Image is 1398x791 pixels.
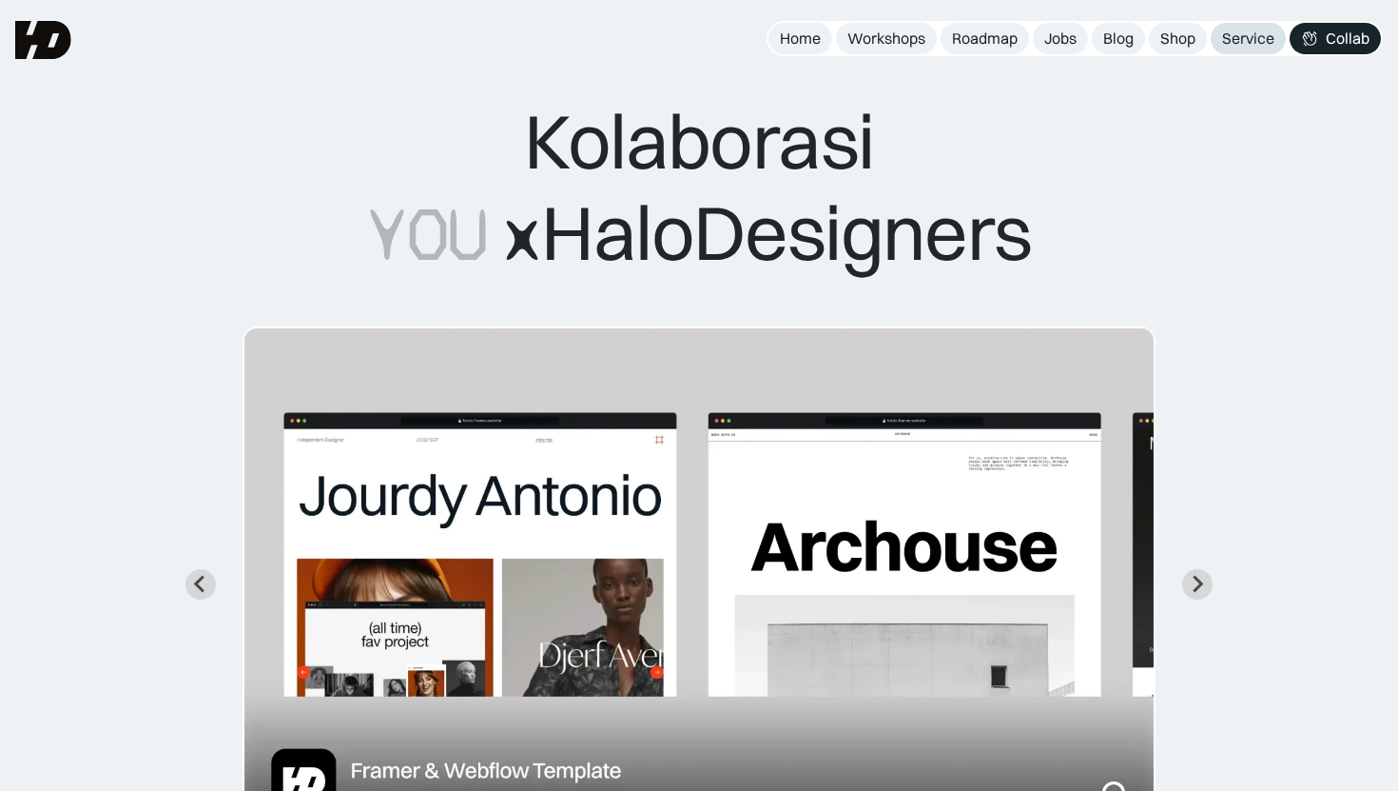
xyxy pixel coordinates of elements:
div: Jobs [1044,29,1077,49]
a: Roadmap [941,23,1029,54]
div: Collab [1326,29,1369,49]
div: Kolaborasi HaloDesigners [366,95,1031,281]
span: x [501,189,541,281]
div: Home [780,29,821,49]
div: Shop [1160,29,1195,49]
span: YOU [366,189,487,281]
div: Roadmap [952,29,1018,49]
a: Home [768,23,832,54]
a: Service [1211,23,1286,54]
div: Blog [1103,29,1134,49]
a: Collab [1290,23,1381,54]
a: Jobs [1033,23,1088,54]
button: Go to last slide [185,569,216,600]
a: Blog [1092,23,1145,54]
a: Shop [1149,23,1207,54]
a: Workshops [836,23,937,54]
div: Workshops [847,29,925,49]
div: Service [1222,29,1274,49]
button: Next slide [1182,569,1213,600]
